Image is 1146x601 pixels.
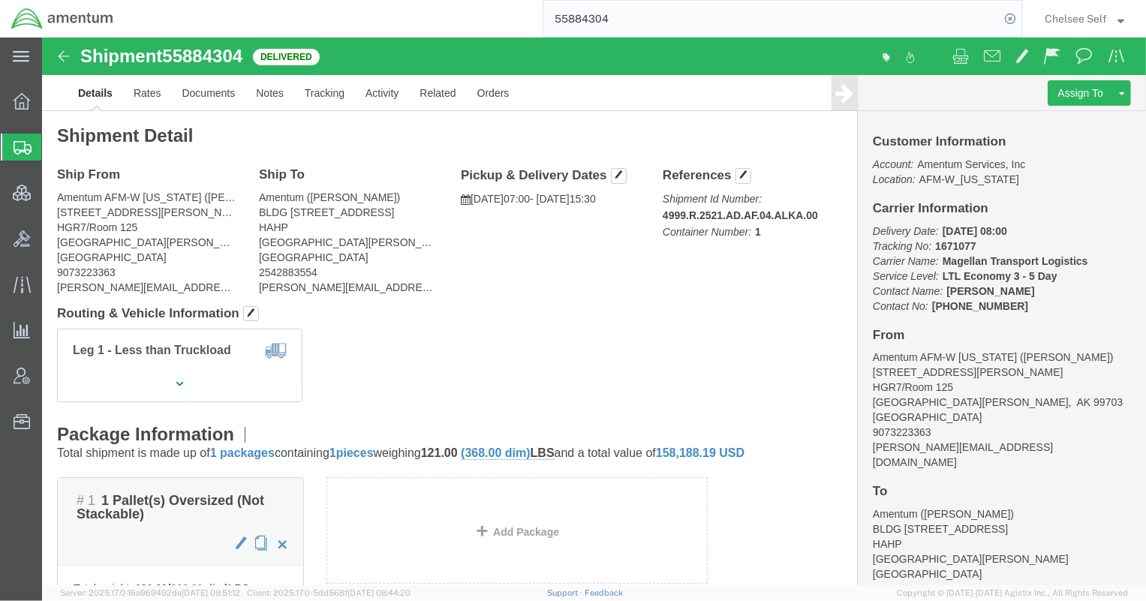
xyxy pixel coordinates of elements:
[897,587,1128,599] span: Copyright © [DATE]-[DATE] Agistix Inc., All Rights Reserved
[42,38,1146,585] iframe: FS Legacy Container
[585,588,623,597] a: Feedback
[1045,11,1107,27] span: Chelsee Self
[60,588,240,597] span: Server: 2025.17.0-16a969492de
[347,588,411,597] span: [DATE] 08:44:20
[547,588,585,597] a: Support
[247,588,411,597] span: Client: 2025.17.0-5dd568f
[1044,10,1125,28] button: Chelsee Self
[182,588,240,597] span: [DATE] 09:51:12
[11,8,114,30] img: logo
[543,1,1000,37] input: Search for shipment number, reference number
